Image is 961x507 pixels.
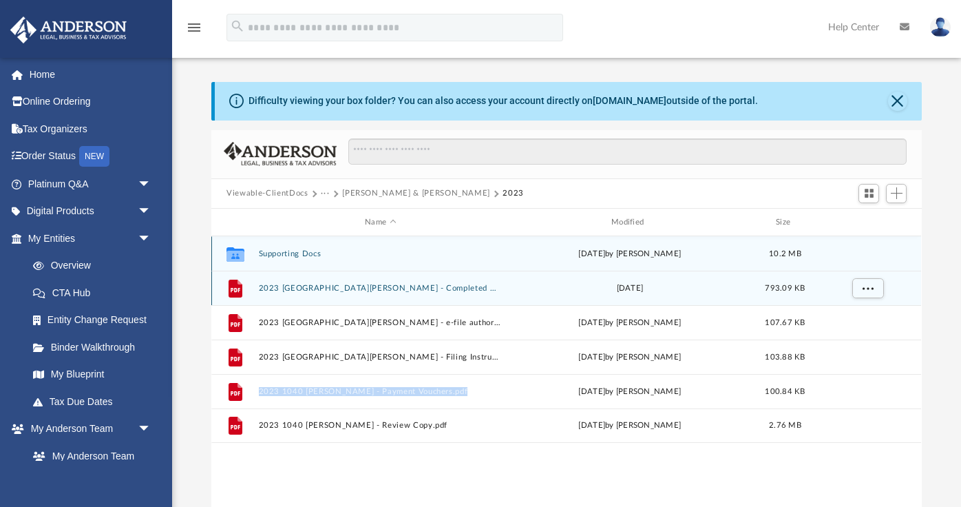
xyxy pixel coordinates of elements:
a: My Entitiesarrow_drop_down [10,225,172,252]
img: Anderson Advisors Platinum Portal [6,17,131,43]
input: Search files and folders [348,138,907,165]
a: My Blueprint [19,361,165,389]
div: [DATE] by [PERSON_NAME] [508,351,752,364]
a: Order StatusNEW [10,143,172,171]
span: arrow_drop_down [138,415,165,444]
button: 2023 [GEOGRAPHIC_DATA][PERSON_NAME] - Completed Copy.pdf [259,284,503,293]
div: Name [258,216,502,229]
button: Supporting Docs [259,249,503,258]
div: NEW [79,146,109,167]
button: Add [886,184,907,203]
span: 107.67 KB [765,319,805,327]
a: My Anderson Teamarrow_drop_down [10,415,165,443]
span: arrow_drop_down [138,225,165,253]
img: User Pic [930,17,951,37]
a: Online Ordering [10,88,172,116]
button: More options [852,278,884,299]
button: 2023 [GEOGRAPHIC_DATA][PERSON_NAME] - Filing Instructions.pdf [259,353,503,362]
span: 2.76 MB [769,422,801,430]
div: [DATE] by [PERSON_NAME] [508,386,752,398]
div: Modified [508,216,752,229]
a: menu [186,26,202,36]
div: [DATE] by [PERSON_NAME] [508,248,752,260]
a: CTA Hub [19,279,172,307]
button: Switch to Grid View [858,184,879,203]
button: Close [888,92,907,111]
div: id [218,216,252,229]
a: Binder Walkthrough [19,333,172,361]
a: Tax Due Dates [19,388,172,415]
button: 2023 [GEOGRAPHIC_DATA][PERSON_NAME] - e-file authorization - Please Sign.pdf [259,318,503,327]
button: 2023 1040 [PERSON_NAME] - Payment Vouchers.pdf [259,387,503,396]
span: 103.88 KB [765,353,805,361]
span: 10.2 MB [769,250,801,258]
a: [DOMAIN_NAME] [593,95,666,106]
button: [PERSON_NAME] & [PERSON_NAME] [342,187,490,200]
a: Home [10,61,172,88]
button: ··· [321,187,330,200]
span: 100.84 KB [765,388,805,395]
a: Tax Organizers [10,115,172,143]
button: Viewable-ClientDocs [226,187,308,200]
div: [DATE] by [PERSON_NAME] [508,317,752,329]
a: Digital Productsarrow_drop_down [10,198,172,225]
span: arrow_drop_down [138,198,165,226]
i: search [230,19,245,34]
div: Difficulty viewing your box folder? You can also access your account directly on outside of the p... [249,94,758,108]
div: [DATE] by [PERSON_NAME] [508,420,752,433]
div: [DATE] [508,282,752,295]
div: id [819,216,916,229]
a: Entity Change Request [19,307,172,334]
span: arrow_drop_down [138,170,165,198]
span: 793.09 KB [765,284,805,292]
a: My Anderson Team [19,442,158,470]
button: 2023 1040 [PERSON_NAME] - Review Copy.pdf [259,422,503,431]
a: Platinum Q&Aarrow_drop_down [10,170,172,198]
div: Size [758,216,813,229]
button: 2023 [503,187,524,200]
i: menu [186,19,202,36]
a: Overview [19,252,172,280]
